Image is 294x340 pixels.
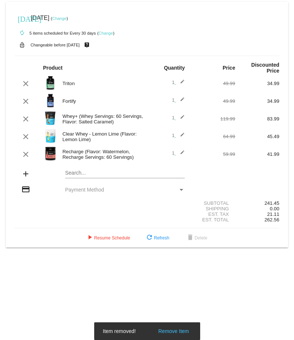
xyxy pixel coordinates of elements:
[31,43,80,47] small: Changeable before [DATE]
[235,200,279,206] div: 241.45
[191,116,235,122] div: 119.99
[145,234,154,242] mat-icon: refresh
[191,206,235,211] div: Shipping
[43,129,58,143] img: Image-1-Carousel-Whey-Clear-Lemon-Lime.png
[176,79,185,88] mat-icon: edit
[21,79,30,88] mat-icon: clear
[186,235,208,241] span: Delete
[265,217,279,222] span: 262.56
[21,185,30,194] mat-icon: credit_card
[186,234,195,242] mat-icon: delete
[145,235,169,241] span: Refresh
[139,231,175,245] button: Refresh
[59,131,147,142] div: Clear Whey - Lemon Lime (Flavor: Lemon Lime)
[43,76,58,90] img: Image-1-Carousel-Triton-Transp.png
[235,98,279,104] div: 34.99
[235,116,279,122] div: 83.99
[18,40,26,50] mat-icon: lock_open
[267,211,279,217] span: 21.11
[164,65,185,71] strong: Quantity
[103,327,191,335] simple-snack-bar: Item removed!
[65,187,185,193] mat-select: Payment Method
[191,151,235,157] div: 59.99
[180,231,213,245] button: Delete
[97,31,114,35] small: ( )
[59,113,147,125] div: Whey+ (Whey Servings: 60 Servings, Flavor: Salted Caramel)
[176,115,185,123] mat-icon: edit
[15,31,96,35] small: 5 items scheduled for Every 30 days
[176,150,185,159] mat-icon: edit
[82,40,91,50] mat-icon: live_help
[235,134,279,139] div: 45.49
[191,217,235,222] div: Est. Total
[270,206,279,211] span: 0.00
[51,16,68,21] small: ( )
[191,98,235,104] div: 49.99
[85,234,94,242] mat-icon: play_arrow
[43,111,58,126] img: Image-1-Carousel-Whey-5lb-Salted-Caramel.png
[18,29,26,38] mat-icon: autorenew
[21,97,30,106] mat-icon: clear
[191,134,235,139] div: 64.99
[21,132,30,141] mat-icon: clear
[191,81,235,86] div: 49.99
[235,151,279,157] div: 41.99
[156,327,191,335] button: Remove Item
[191,211,235,217] div: Est. Tax
[176,132,185,141] mat-icon: edit
[21,115,30,123] mat-icon: clear
[235,81,279,86] div: 34.99
[172,133,185,138] span: 1
[172,97,185,103] span: 1
[172,150,185,156] span: 1
[21,150,30,159] mat-icon: clear
[65,170,185,176] input: Search...
[43,93,58,108] img: Image-1-Carousel-Fortify-Transp.png
[59,98,147,104] div: Fortify
[251,62,279,74] strong: Discounted Price
[52,16,67,21] a: Change
[21,169,30,178] mat-icon: add
[43,146,58,161] img: Recharge-60S-bottle-Image-Carousel-Watermelon.png
[59,81,147,86] div: Triton
[223,65,235,71] strong: Price
[85,235,130,241] span: Resume Schedule
[172,115,185,120] span: 1
[99,31,113,35] a: Change
[59,149,147,160] div: Recharge (Flavor: Watermelon, Recharge Servings: 60 Servings)
[18,14,26,23] mat-icon: [DATE]
[79,231,136,245] button: Resume Schedule
[43,65,63,71] strong: Product
[191,200,235,206] div: Subtotal
[65,187,104,193] span: Payment Method
[176,97,185,106] mat-icon: edit
[172,80,185,85] span: 1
